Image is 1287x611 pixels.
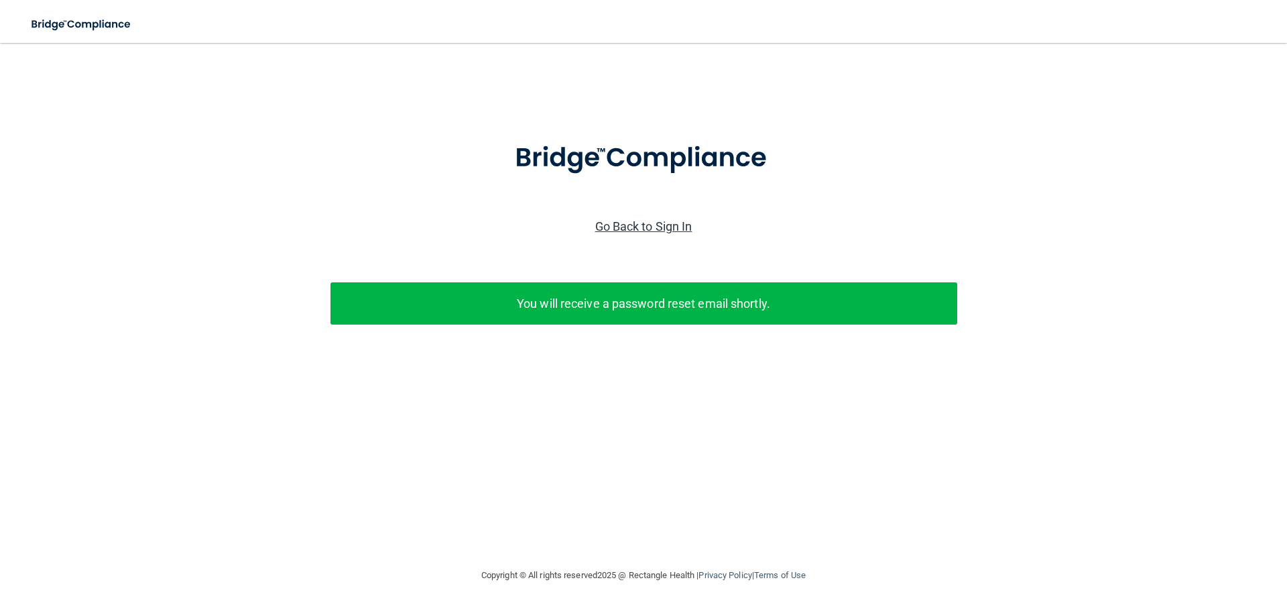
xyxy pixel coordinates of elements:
[754,570,806,580] a: Terms of Use
[399,554,888,597] div: Copyright © All rights reserved 2025 @ Rectangle Health | |
[698,570,751,580] a: Privacy Policy
[341,292,947,315] p: You will receive a password reset email shortly.
[487,123,800,193] img: bridge_compliance_login_screen.278c3ca4.svg
[20,11,143,38] img: bridge_compliance_login_screen.278c3ca4.svg
[595,219,692,233] a: Go Back to Sign In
